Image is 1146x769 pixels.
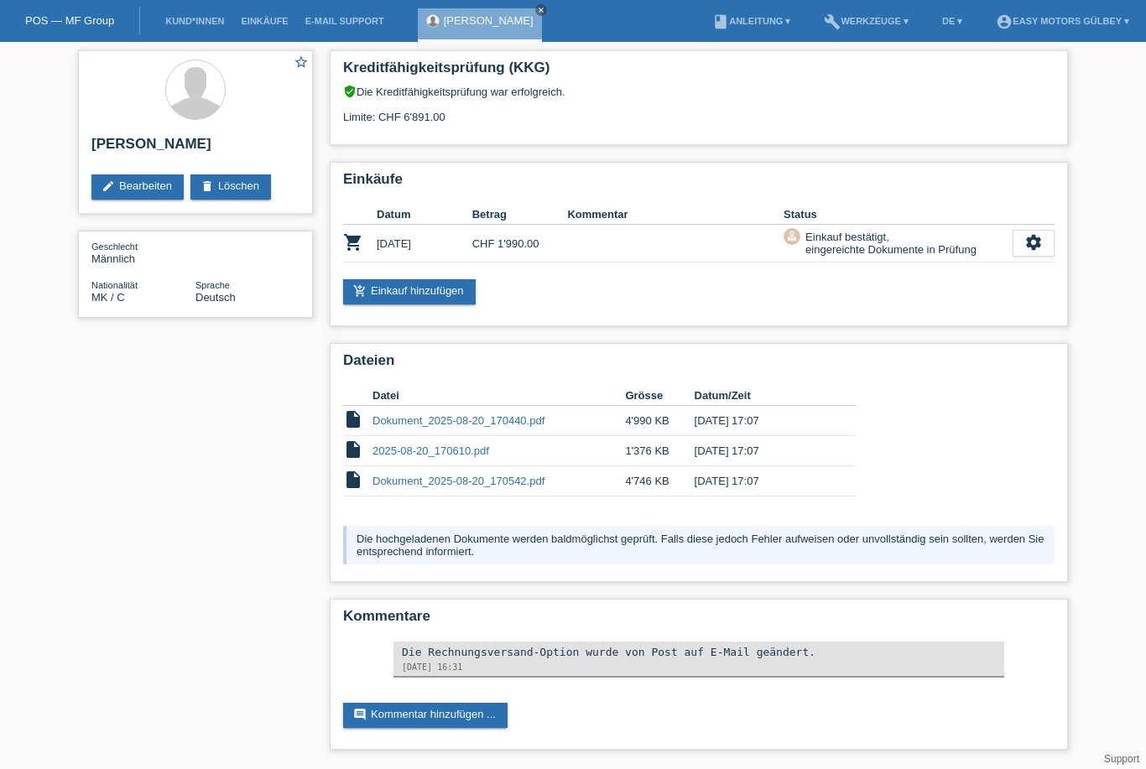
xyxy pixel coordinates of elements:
[201,179,214,193] i: delete
[372,444,489,457] a: 2025-08-20_170610.pdf
[625,406,694,436] td: 4'990 KB
[25,14,114,27] a: POS — MF Group
[402,646,996,658] div: Die Rechnungsversand-Option wurde von Post auf E-Mail geändert.
[695,386,832,406] th: Datum/Zeit
[297,16,393,26] a: E-Mail Support
[343,171,1055,196] h2: Einkäufe
[377,205,472,225] th: Datum
[91,240,195,265] div: Männlich
[934,16,971,26] a: DE ▾
[343,232,363,252] i: POSP00026381
[343,470,363,490] i: insert_drive_file
[343,526,1055,564] div: Die hochgeladenen Dokumente werden baldmöglichst geprüft. Falls diese jedoch Fehler aufweisen ode...
[343,703,508,728] a: commentKommentar hinzufügen ...
[91,291,125,304] span: Mazedonien / C / 24.01.2005
[625,466,694,496] td: 4'746 KB
[1024,233,1043,252] i: settings
[824,13,841,30] i: build
[815,16,917,26] a: buildWerkzeuge ▾
[567,205,784,225] th: Kommentar
[695,436,832,466] td: [DATE] 17:07
[294,55,309,72] a: star_border
[343,439,363,460] i: insert_drive_file
[372,386,625,406] th: Datei
[996,13,1013,30] i: account_circle
[195,280,230,290] span: Sprache
[195,291,236,304] span: Deutsch
[343,60,1055,85] h2: Kreditfähigkeitsprüfung (KKG)
[102,179,115,193] i: edit
[353,284,367,298] i: add_shopping_cart
[784,205,1013,225] th: Status
[625,386,694,406] th: Grösse
[190,174,271,200] a: deleteLöschen
[91,136,300,161] h2: [PERSON_NAME]
[91,174,184,200] a: editBearbeiten
[786,230,798,242] i: approval
[402,662,996,672] div: [DATE] 16:31
[695,406,832,436] td: [DATE] 17:07
[343,352,1055,377] h2: Dateien
[444,14,534,27] a: [PERSON_NAME]
[353,708,367,721] i: comment
[472,205,568,225] th: Betrag
[343,409,363,429] i: insert_drive_file
[712,13,729,30] i: book
[343,85,357,98] i: verified_user
[472,225,568,262] td: CHF 1'990.00
[535,4,547,16] a: close
[343,85,1055,136] div: Die Kreditfähigkeitsprüfung war erfolgreich. Limite: CHF 6'891.00
[232,16,296,26] a: Einkäufe
[1104,753,1139,765] a: Support
[537,6,545,14] i: close
[625,436,694,466] td: 1'376 KB
[695,466,832,496] td: [DATE] 17:07
[800,228,977,258] div: Einkauf bestätigt, eingereichte Dokumente in Prüfung
[157,16,232,26] a: Kund*innen
[91,280,138,290] span: Nationalität
[704,16,799,26] a: bookAnleitung ▾
[372,475,544,487] a: Dokument_2025-08-20_170542.pdf
[987,16,1138,26] a: account_circleEasy Motors Gülbey ▾
[343,279,476,304] a: add_shopping_cartEinkauf hinzufügen
[377,225,472,262] td: [DATE]
[372,414,544,427] a: Dokument_2025-08-20_170440.pdf
[91,242,138,252] span: Geschlecht
[343,608,1055,633] h2: Kommentare
[294,55,309,70] i: star_border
